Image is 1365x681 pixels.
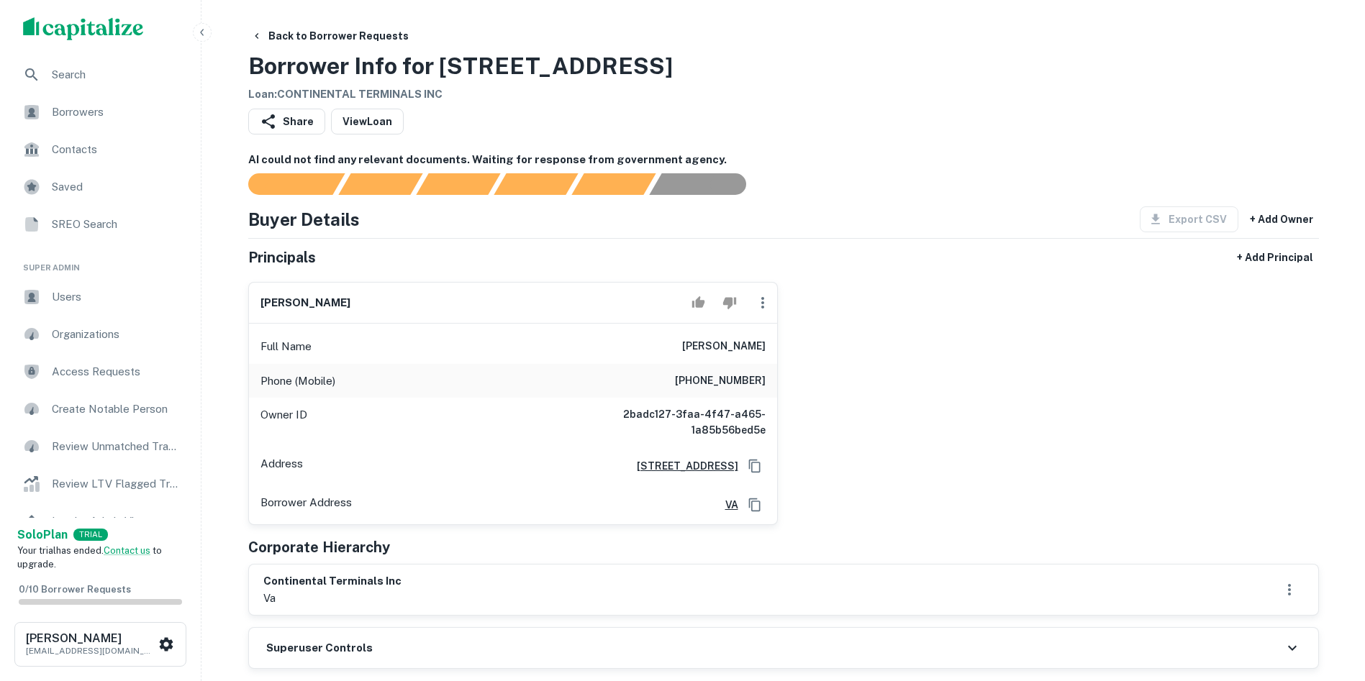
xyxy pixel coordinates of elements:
div: Principals found, still searching for contact information. This may take time... [571,173,656,195]
span: Review Unmatched Transactions [52,438,181,455]
button: + Add Principal [1231,244,1319,270]
div: Documents found, AI parsing details... [416,173,500,195]
a: Organizations [12,317,189,352]
div: Your request is received and processing... [338,173,422,195]
a: Contacts [12,132,189,167]
h4: Buyer Details [248,206,360,232]
button: Copy Address [744,494,766,516]
a: Search [12,58,189,92]
div: AI fulfillment process complete. [650,173,763,195]
a: Borrowers [12,95,189,129]
a: Create Notable Person [12,392,189,426]
a: ViewLoan [331,109,404,134]
h6: Loan : CONTINENTAL TERMINALS INC [248,86,673,103]
div: Principals found, AI now looking for contact information... [494,173,578,195]
div: Sending borrower request to AI... [231,173,339,195]
span: Your trial has ended. to upgrade. [17,545,162,570]
h6: [PERSON_NAME] [26,633,155,644]
p: Address [260,455,303,477]
span: Create Notable Person [52,401,181,418]
a: VA [714,497,738,513]
div: TRIAL [73,529,108,541]
button: Back to Borrower Requests [245,23,414,49]
a: Saved [12,170,189,204]
p: va [263,590,402,607]
a: [STREET_ADDRESS] [625,458,738,474]
span: Access Requests [52,363,181,380]
p: Full Name [260,338,312,355]
p: Borrower Address [260,494,352,516]
button: Copy Address [744,455,766,477]
p: [EMAIL_ADDRESS][DOMAIN_NAME] [26,644,155,657]
h6: Superuser Controls [266,640,373,657]
iframe: Chat Widget [1293,566,1365,635]
span: Contacts [52,141,181,158]
img: capitalize-logo.png [23,17,144,40]
h6: 2badc127-3faa-4f47-a465-1a85b56bed5e [593,406,766,438]
span: Saved [52,178,181,196]
span: Borrowers [52,104,181,121]
h3: Borrower Info for [STREET_ADDRESS] [248,49,673,83]
span: Lender Admin View [52,513,181,530]
h6: continental terminals inc [263,573,402,590]
span: SREO Search [52,216,181,233]
h6: [PERSON_NAME] [260,295,350,311]
a: Lender Admin View [12,504,189,539]
a: SREO Search [12,207,189,242]
button: Share [248,109,325,134]
a: Access Requests [12,355,189,389]
p: Owner ID [260,406,307,438]
h6: [PHONE_NUMBER] [675,373,766,390]
strong: Solo Plan [17,528,68,541]
button: Accept [686,288,711,317]
h5: Corporate Hierarchy [248,536,390,558]
p: Phone (Mobile) [260,373,335,390]
h5: Principals [248,247,316,268]
span: Organizations [52,326,181,343]
h6: AI could not find any relevant documents. Waiting for response from government agency. [248,152,1319,168]
a: Review LTV Flagged Transactions [12,467,189,501]
a: Users [12,280,189,314]
a: Review Unmatched Transactions [12,429,189,464]
span: 0 / 10 Borrower Requests [19,584,131,595]
a: SoloPlan [17,526,68,544]
h6: [PERSON_NAME] [682,338,766,355]
li: Super Admin [12,244,189,280]
span: Review LTV Flagged Transactions [52,475,181,493]
span: Search [52,66,181,83]
button: + Add Owner [1244,206,1319,232]
a: Contact us [104,545,150,556]
button: [PERSON_NAME][EMAIL_ADDRESS][DOMAIN_NAME] [14,622,186,667]
button: Reject [717,288,742,317]
span: Users [52,288,181,306]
